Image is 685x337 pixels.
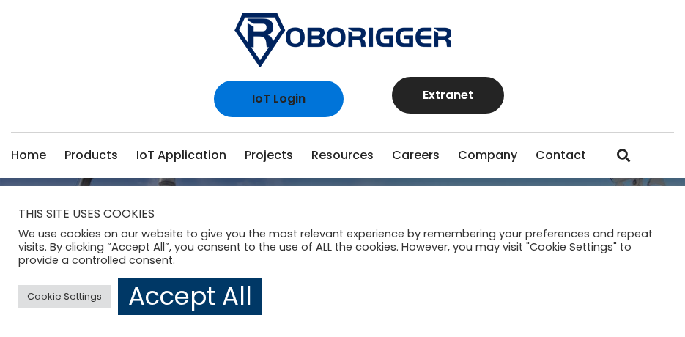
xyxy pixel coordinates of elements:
[18,285,111,308] a: Cookie Settings
[392,77,504,114] a: Extranet
[136,133,226,178] a: IoT Application
[234,13,451,67] img: Roborigger
[392,133,440,178] a: Careers
[214,81,344,117] a: IoT Login
[245,133,293,178] a: Projects
[311,133,374,178] a: Resources
[118,278,262,315] a: Accept All
[64,133,118,178] a: Products
[18,227,667,267] div: We use cookies on our website to give you the most relevant experience by remembering your prefer...
[11,133,46,178] a: Home
[458,133,517,178] a: Company
[536,133,586,178] a: Contact
[18,204,667,223] h5: THIS SITE USES COOKIES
